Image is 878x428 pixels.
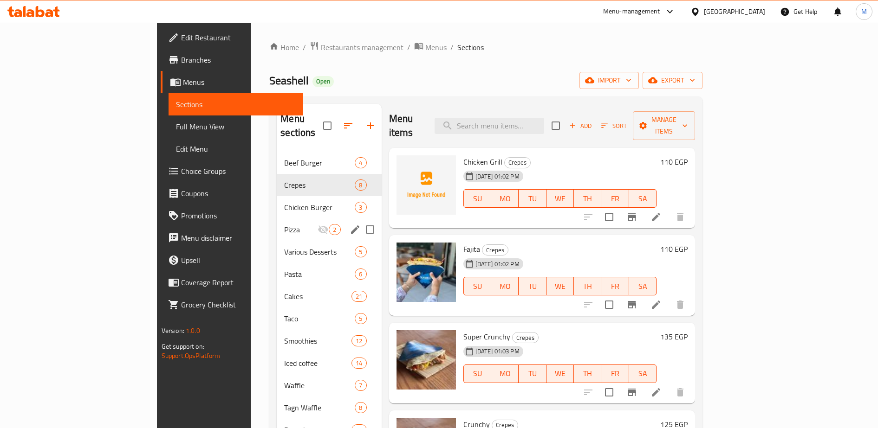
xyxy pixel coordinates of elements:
[633,111,695,140] button: Manage items
[522,192,542,205] span: TU
[284,157,355,168] div: Beef Burger
[329,225,340,234] span: 2
[522,280,542,293] span: TU
[491,277,519,295] button: MO
[595,119,633,133] span: Sort items
[512,332,539,343] div: Crepes
[660,330,688,343] h6: 135 EGP
[162,325,184,337] span: Version:
[284,358,351,369] span: Iced coffee
[176,121,296,132] span: Full Menu View
[355,403,366,412] span: 8
[355,159,366,167] span: 4
[407,42,410,53] li: /
[181,277,296,288] span: Coverage Report
[519,189,546,208] button: TU
[355,202,366,213] div: items
[463,155,502,169] span: Chicken Grill
[463,277,491,295] button: SU
[277,218,381,241] div: Pizza2edit
[505,157,530,168] span: Crepes
[161,294,304,316] a: Grocery Checklist
[321,42,403,53] span: Restaurants management
[284,224,318,235] span: Pizza
[522,367,542,380] span: TU
[550,367,570,380] span: WE
[660,155,688,168] h6: 110 EGP
[495,192,515,205] span: MO
[463,364,491,383] button: SU
[355,270,366,279] span: 6
[284,402,355,413] span: Tagn Waffle
[633,367,653,380] span: SA
[161,182,304,204] a: Coupons
[669,381,691,403] button: delete
[355,314,366,323] span: 5
[603,6,660,17] div: Menu-management
[599,295,619,314] span: Select to update
[161,271,304,294] a: Coverage Report
[162,350,221,362] a: Support.OpsPlatform
[284,268,355,280] span: Pasta
[181,166,296,177] span: Choice Groups
[162,340,204,352] span: Get support on:
[519,277,546,295] button: TU
[355,268,366,280] div: items
[414,41,447,53] a: Menus
[472,347,523,356] span: [DATE] 01:03 PM
[601,121,627,131] span: Sort
[650,75,695,86] span: export
[519,364,546,383] button: TU
[284,291,351,302] span: Cakes
[599,207,619,227] span: Select to update
[468,192,488,205] span: SU
[450,42,454,53] li: /
[435,118,544,134] input: search
[463,330,510,344] span: Super Crunchy
[629,364,657,383] button: SA
[601,364,629,383] button: FR
[566,119,595,133] span: Add item
[579,72,639,89] button: import
[472,172,523,181] span: [DATE] 01:02 PM
[284,313,355,324] div: Taco
[355,181,366,190] span: 8
[161,49,304,71] a: Branches
[574,364,601,383] button: TH
[650,387,662,398] a: Edit menu item
[650,211,662,223] a: Edit menu item
[169,115,304,138] a: Full Menu View
[621,294,643,316] button: Branch-specific-item
[176,99,296,110] span: Sections
[574,277,601,295] button: TH
[169,138,304,160] a: Edit Menu
[633,192,653,205] span: SA
[546,116,566,135] span: Select section
[181,54,296,65] span: Branches
[468,367,488,380] span: SU
[587,75,631,86] span: import
[277,241,381,263] div: Various Desserts5
[284,380,355,391] span: Waffle
[605,367,625,380] span: FR
[513,332,538,343] span: Crepes
[491,189,519,208] button: MO
[397,330,456,390] img: Super Crunchy
[660,243,688,256] h6: 110 EGP
[621,206,643,228] button: Branch-specific-item
[269,41,702,53] nav: breadcrumb
[355,381,366,390] span: 7
[472,260,523,268] span: [DATE] 01:02 PM
[303,42,306,53] li: /
[704,6,765,17] div: [GEOGRAPHIC_DATA]
[397,155,456,215] img: Chicken Grill
[277,285,381,307] div: Cakes21
[284,179,355,191] div: Crepes
[578,280,598,293] span: TH
[284,202,355,213] span: Chicken Burger
[482,244,508,256] div: Crepes
[312,76,334,87] div: Open
[355,380,366,391] div: items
